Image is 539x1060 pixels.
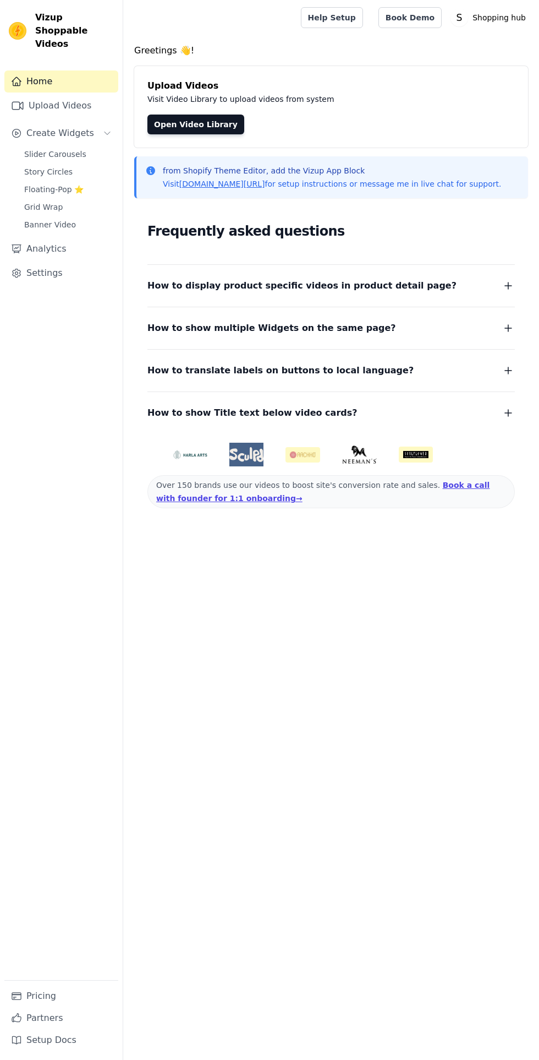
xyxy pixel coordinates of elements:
p: Visit for setup instructions or message me in live chat for support. [163,178,501,189]
button: How to display product specific videos in product detail page? [147,278,515,293]
a: Banner Video [18,217,118,232]
a: Analytics [4,238,118,260]
span: Banner Video [24,219,76,230]
span: How to translate labels on buttons to local language? [147,363,414,378]
text: S [457,12,463,23]
a: Settings [4,262,118,284]
a: Help Setup [301,7,363,28]
button: How to translate labels on buttons to local language? [147,363,515,378]
p: from Shopify Theme Editor, add the Vizup App Block [163,165,501,176]
span: Story Circles [24,166,73,177]
button: How to show Title text below video cards? [147,405,515,421]
img: Vizup [9,22,26,40]
a: Home [4,70,118,93]
a: Pricing [4,985,118,1007]
button: How to show multiple Widgets on the same page? [147,320,515,336]
a: Open Video Library [147,115,244,134]
img: Soulflower [399,447,433,463]
a: Setup Docs [4,1029,118,1051]
img: Sculpd US [229,447,264,462]
a: Partners [4,1007,118,1029]
a: Slider Carousels [18,146,118,162]
span: Floating-Pop ⭐ [24,184,84,195]
span: Vizup Shoppable Videos [35,11,114,51]
a: Story Circles [18,164,118,180]
span: How to show Title text below video cards? [147,405,358,421]
a: Book Demo [378,7,442,28]
span: Slider Carousels [24,149,86,160]
img: Aachho [285,447,320,463]
button: S Shopping hub [450,8,530,28]
img: Neeman's [342,445,377,464]
a: Floating-Pop ⭐ [18,182,118,197]
span: How to display product specific videos in product detail page? [147,278,457,293]
a: Grid Wrap [18,199,118,215]
span: Grid Wrap [24,202,63,213]
span: How to show multiple Widgets on the same page? [147,320,396,336]
p: Shopping hub [468,8,530,28]
a: Book a call with founder for 1:1 onboarding [156,481,490,503]
img: HarlaArts [173,450,207,459]
a: [DOMAIN_NAME][URL] [179,180,265,188]
h2: Frequently asked questions [147,220,515,242]
button: Create Widgets [4,122,118,144]
p: Visit Video Library to upload videos from system [147,93,515,106]
span: Create Widgets [26,127,94,140]
h4: Greetings 👋! [134,44,528,57]
a: Upload Videos [4,95,118,117]
h4: Upload Videos [147,79,515,93]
